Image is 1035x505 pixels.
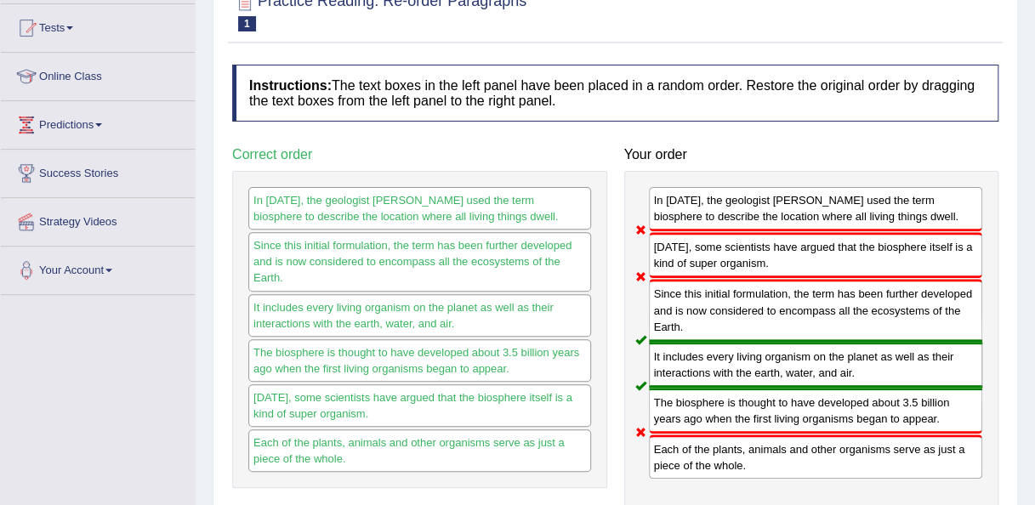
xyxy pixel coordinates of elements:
div: Each of the plants, animals and other organisms serve as just a piece of the whole. [649,434,983,479]
a: Your Account [1,247,195,289]
div: Since this initial formulation, the term has been further developed and is now considered to enco... [248,232,591,291]
div: In [DATE], the geologist [PERSON_NAME] used the term biosphere to describe the location where all... [248,187,591,230]
a: Strategy Videos [1,198,195,241]
h4: The text boxes in the left panel have been placed in a random order. Restore the original order b... [232,65,998,122]
div: Since this initial formulation, the term has been further developed and is now considered to enco... [649,279,983,341]
h4: Correct order [232,147,607,162]
a: Predictions [1,101,195,144]
div: It includes every living organism on the planet as well as their interactions with the earth, wat... [248,294,591,337]
h4: Your order [624,147,999,162]
div: The biosphere is thought to have developed about 3.5 billion years ago when the first living orga... [649,388,983,434]
a: Success Stories [1,150,195,192]
div: In [DATE], the geologist [PERSON_NAME] used the term biosphere to describe the location where all... [649,187,983,231]
div: The biosphere is thought to have developed about 3.5 billion years ago when the first living orga... [248,339,591,382]
div: [DATE], some scientists have argued that the biosphere itself is a kind of super organism. [248,384,591,427]
b: Instructions: [249,78,332,93]
a: Online Class [1,53,195,95]
div: It includes every living organism on the planet as well as their interactions with the earth, wat... [649,342,983,388]
span: 1 [238,16,256,31]
div: Each of the plants, animals and other organisms serve as just a piece of the whole. [248,429,591,472]
div: [DATE], some scientists have argued that the biosphere itself is a kind of super organism. [649,232,983,278]
a: Tests [1,4,195,47]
